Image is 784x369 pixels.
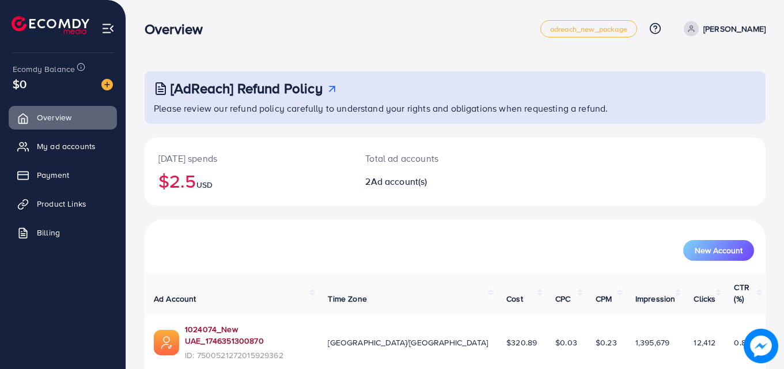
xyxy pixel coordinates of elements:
[734,281,749,305] span: CTR (%)
[328,337,488,348] span: [GEOGRAPHIC_DATA]/[GEOGRAPHIC_DATA]
[703,22,766,36] p: [PERSON_NAME]
[37,140,96,152] span: My ad accounts
[13,63,75,75] span: Ecomdy Balance
[679,21,766,36] a: [PERSON_NAME]
[540,20,637,37] a: adreach_new_package
[185,324,309,347] a: 1024074_New UAE_1746351300870
[101,22,115,35] img: menu
[683,240,754,261] button: New Account
[694,337,715,348] span: 12,412
[171,80,323,97] h3: [AdReach] Refund Policy
[695,246,743,254] span: New Account
[365,176,493,187] h2: 2
[12,16,89,34] img: logo
[9,135,117,158] a: My ad accounts
[154,101,759,115] p: Please review our refund policy carefully to understand your rights and obligations when requesti...
[365,151,493,165] p: Total ad accounts
[158,170,338,192] h2: $2.5
[154,330,179,355] img: ic-ads-acc.e4c84228.svg
[550,25,627,33] span: adreach_new_package
[37,169,69,181] span: Payment
[635,337,669,348] span: 1,395,679
[37,112,71,123] span: Overview
[694,293,715,305] span: Clicks
[154,293,196,305] span: Ad Account
[9,163,117,187] a: Payment
[101,79,113,90] img: image
[158,151,338,165] p: [DATE] spends
[555,293,570,305] span: CPC
[13,75,26,92] span: $0
[555,337,577,348] span: $0.03
[145,21,212,37] h3: Overview
[185,349,309,361] span: ID: 7500521272015929362
[9,106,117,129] a: Overview
[9,192,117,215] a: Product Links
[734,337,751,348] span: 0.89
[37,227,60,238] span: Billing
[635,293,676,305] span: Impression
[371,175,427,188] span: Ad account(s)
[196,179,213,191] span: USD
[596,293,612,305] span: CPM
[37,198,86,210] span: Product Links
[9,221,117,244] a: Billing
[596,337,617,348] span: $0.23
[506,293,523,305] span: Cost
[506,337,537,348] span: $320.89
[745,330,777,362] img: image
[328,293,366,305] span: Time Zone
